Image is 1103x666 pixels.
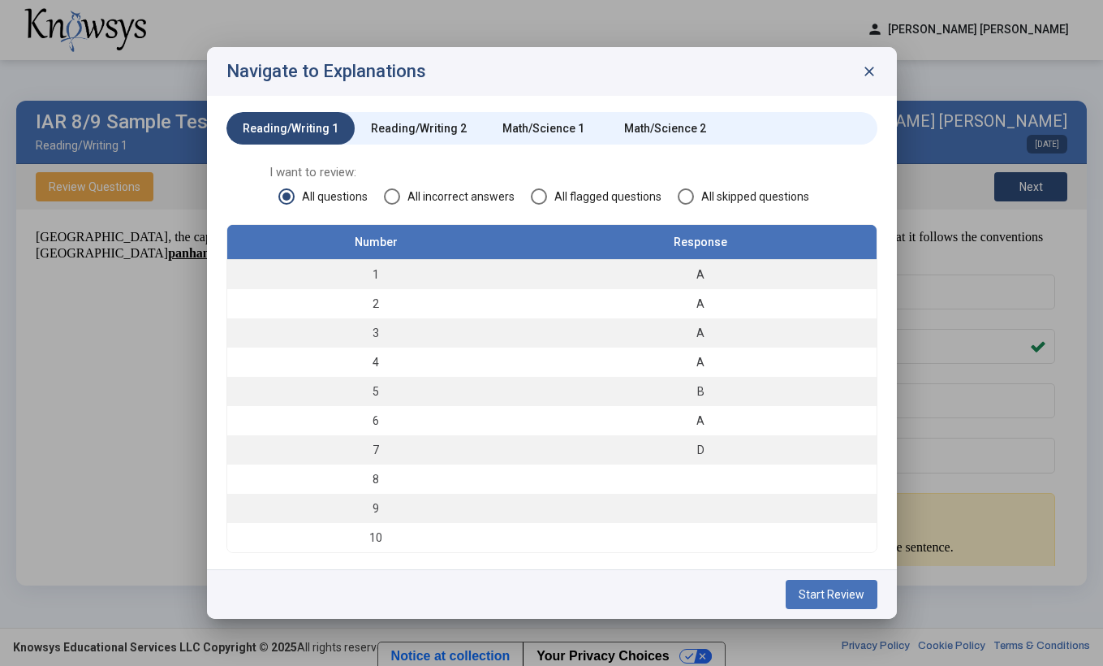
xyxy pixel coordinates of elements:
td: 1 [227,259,525,289]
td: 10 [227,523,525,552]
button: Start Review [786,580,877,609]
td: 7 [227,435,525,465]
div: A [533,325,868,341]
div: Math/Science 2 [624,120,706,136]
div: A [533,266,868,283]
div: Reading/Writing 1 [243,120,338,136]
th: Response [525,225,877,260]
div: D [533,442,868,458]
div: Reading/Writing 2 [371,120,467,136]
span: All incorrect answers [400,188,515,205]
td: 3 [227,318,525,348]
td: 9 [227,494,525,523]
td: 5 [227,377,525,406]
div: Math/Science 1 [502,120,584,136]
span: I want to review: [269,164,834,180]
span: close [861,63,877,80]
th: Number [227,225,525,260]
span: Start Review [799,588,864,601]
span: All questions [295,188,368,205]
span: All flagged questions [547,188,661,205]
td: 8 [227,465,525,494]
div: A [533,413,868,429]
td: 6 [227,406,525,435]
span: All skipped questions [694,188,809,205]
div: B [533,383,868,400]
td: 4 [227,348,525,377]
div: A [533,354,868,370]
h2: Navigate to Explanations [226,62,426,81]
div: A [533,296,868,312]
td: 2 [227,289,525,318]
